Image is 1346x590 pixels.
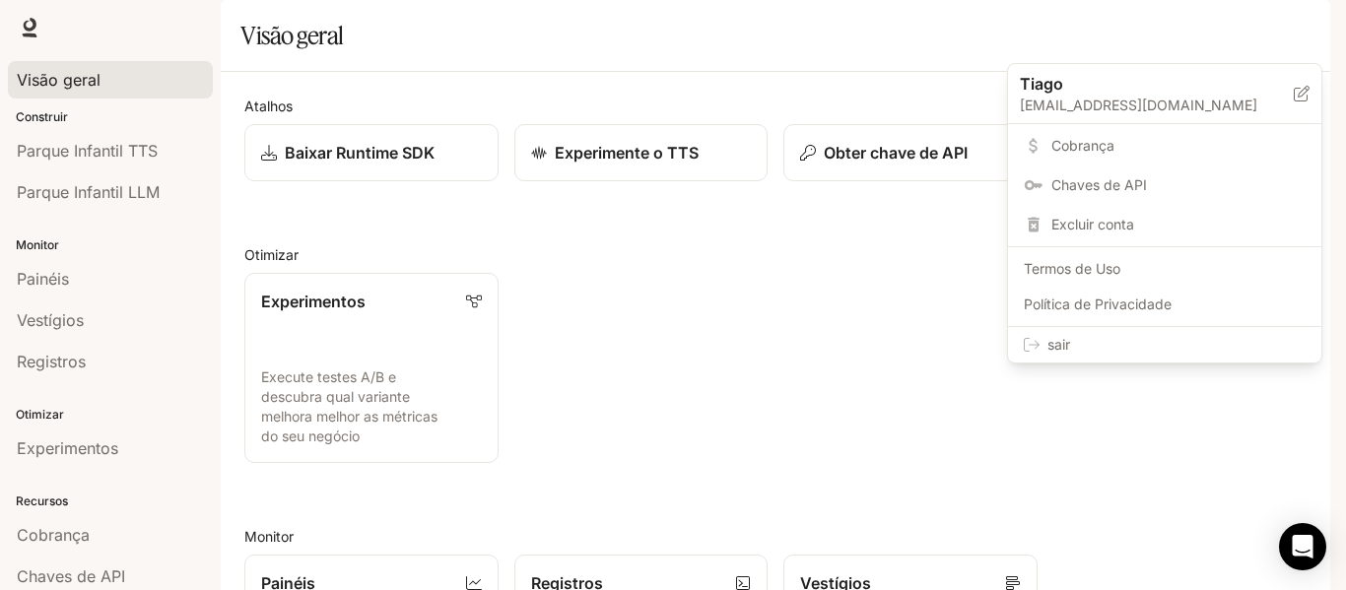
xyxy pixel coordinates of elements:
font: Termos de Uso [1024,260,1120,277]
font: Tiago [1020,74,1063,94]
font: Excluir conta [1051,216,1134,232]
font: Chaves de API [1051,176,1147,193]
a: Chaves de API [1012,167,1317,203]
font: Cobrança [1051,137,1114,154]
font: [EMAIL_ADDRESS][DOMAIN_NAME] [1020,97,1257,113]
div: sair [1008,327,1321,362]
a: Política de Privacidade [1012,287,1317,322]
div: Excluir conta [1012,207,1317,242]
font: sair [1047,336,1070,353]
a: Termos de Uso [1012,251,1317,287]
font: Política de Privacidade [1024,295,1172,312]
a: Cobrança [1012,128,1317,164]
div: Tiago[EMAIL_ADDRESS][DOMAIN_NAME] [1008,64,1321,124]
